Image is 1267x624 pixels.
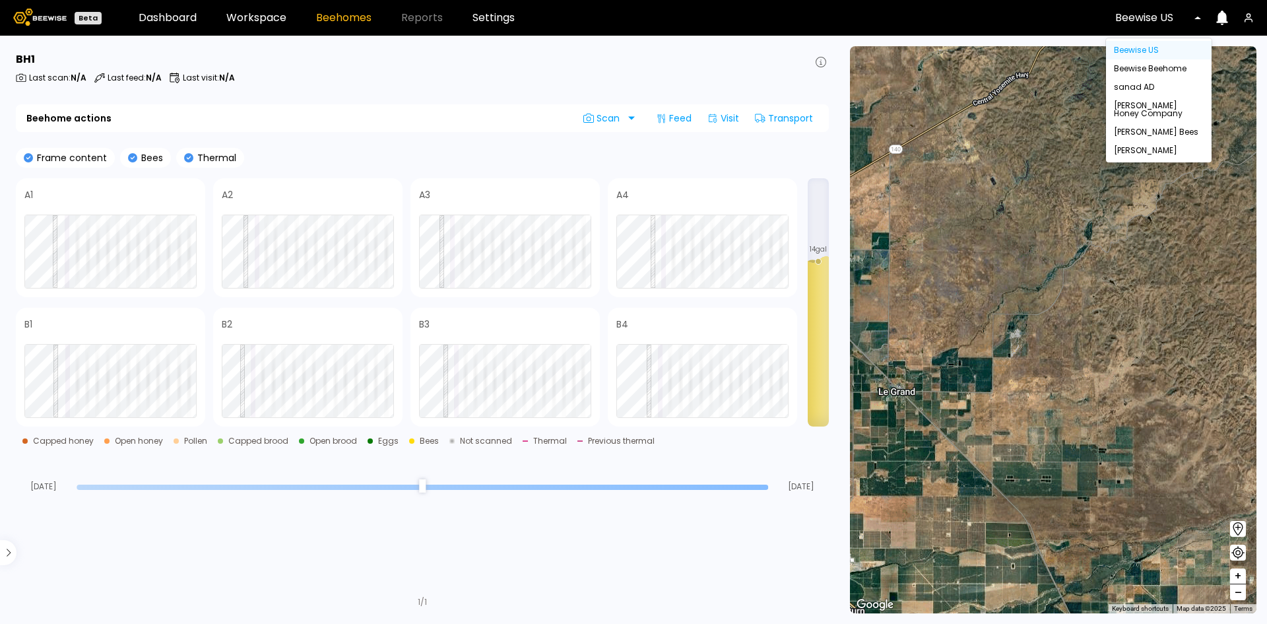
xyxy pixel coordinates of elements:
h4: B1 [24,320,32,329]
a: Terms (opens in new tab) [1234,605,1252,612]
div: Thermal [533,437,567,445]
p: Last feed : [108,74,162,82]
div: Capped brood [228,437,288,445]
h4: B2 [222,320,232,329]
a: Dashboard [139,13,197,23]
h4: A2 [222,190,233,199]
div: Eggs [378,437,399,445]
div: Bees [420,437,439,445]
a: Open this area in Google Maps (opens a new window) [853,596,897,613]
div: [PERSON_NAME] Bees [1106,123,1212,141]
p: Last visit : [183,74,235,82]
p: Frame content [33,153,107,162]
div: Feed [651,108,697,129]
div: Transport [750,108,818,129]
button: + [1230,569,1246,584]
b: N/A [219,72,235,83]
div: Not scanned [460,437,512,445]
div: Beewise US [1106,41,1212,59]
div: Open honey [115,437,163,445]
b: N/A [146,72,162,83]
h4: A3 [419,190,430,199]
p: Thermal [193,153,236,162]
div: Open brood [309,437,357,445]
div: Capped honey [33,437,94,445]
img: Google [853,596,897,613]
div: sanad AD [1106,78,1212,96]
div: Beewise Beehome [1106,59,1212,78]
div: 1 / 1 [418,596,427,608]
span: Map data ©2025 [1177,605,1226,612]
div: Pollen [184,437,207,445]
h4: A1 [24,190,33,199]
span: [DATE] [773,483,829,491]
h4: B3 [419,320,430,329]
span: Scan [583,113,624,123]
p: Last scan : [29,74,86,82]
a: Workspace [226,13,286,23]
img: Beewise logo [13,9,67,26]
h4: A4 [616,190,629,199]
p: Bees [137,153,163,162]
h3: BH 1 [16,54,35,65]
h4: B4 [616,320,628,329]
div: [PERSON_NAME] Honey Company [1106,96,1212,123]
div: Beta [75,12,102,24]
a: Beehomes [316,13,372,23]
div: Previous thermal [588,437,655,445]
div: Visit [702,108,744,129]
b: Beehome actions [26,114,112,123]
div: [PERSON_NAME] [1106,141,1212,160]
span: 14 gal [810,246,827,253]
span: Reports [401,13,443,23]
a: Settings [472,13,515,23]
button: Keyboard shortcuts [1112,604,1169,613]
span: – [1235,584,1242,601]
span: + [1234,568,1242,584]
b: N/A [71,72,86,83]
button: – [1230,584,1246,600]
span: [DATE] [16,483,71,491]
